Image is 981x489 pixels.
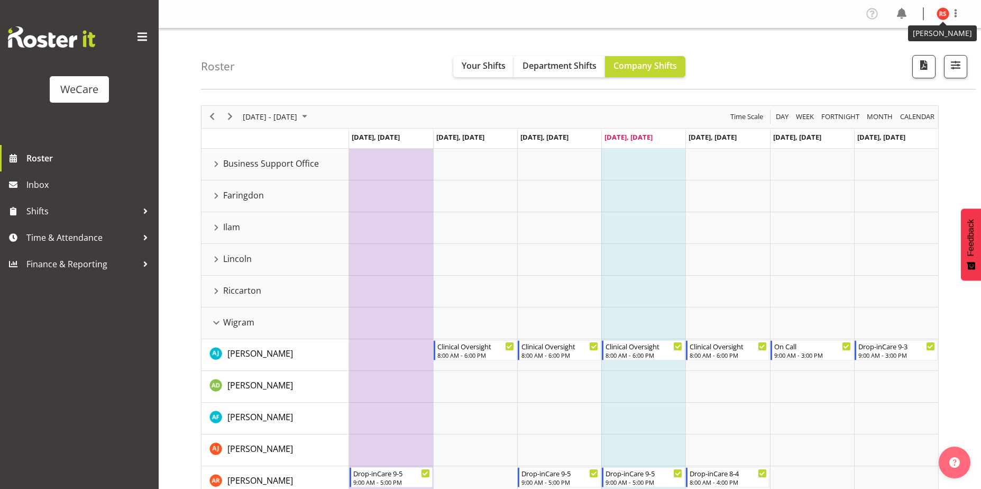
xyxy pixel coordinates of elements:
div: Drop-inCare 9-5 [521,468,598,478]
div: 8:00 AM - 4:00 PM [690,478,766,486]
button: Timeline Week [794,110,816,123]
span: Day [775,110,790,123]
a: [PERSON_NAME] [227,442,293,455]
div: On Call [774,341,851,351]
span: Feedback [966,219,976,256]
div: AJ Jones"s event - Clinical Oversight Begin From Thursday, September 25, 2025 at 8:00:00 AM GMT+1... [602,340,685,360]
img: Rosterit website logo [8,26,95,48]
td: Lincoln resource [201,244,349,276]
span: Week [795,110,815,123]
h4: Roster [201,60,235,73]
span: [DATE], [DATE] [520,132,569,142]
div: 9:00 AM - 3:00 PM [774,351,851,359]
div: AJ Jones"s event - Drop-inCare 9-3 Begin From Sunday, September 28, 2025 at 9:00:00 AM GMT+13:00 ... [855,340,938,360]
div: 9:00 AM - 3:00 PM [858,351,935,359]
div: 8:00 AM - 6:00 PM [437,351,514,359]
button: Timeline Month [865,110,895,123]
button: Your Shifts [453,56,514,77]
span: [DATE], [DATE] [857,132,905,142]
span: [DATE], [DATE] [436,132,484,142]
div: 9:00 AM - 5:00 PM [521,478,598,486]
div: Drop-inCare 8-4 [690,468,766,478]
span: [PERSON_NAME] [227,411,293,423]
td: Aleea Devenport resource [201,371,349,403]
div: Andrea Ramirez"s event - Drop-inCare 8-4 Begin From Friday, September 26, 2025 at 8:00:00 AM GMT+... [686,467,769,487]
div: 8:00 AM - 6:00 PM [606,351,682,359]
div: Clinical Oversight [521,341,598,351]
span: Month [866,110,894,123]
button: Time Scale [729,110,765,123]
div: Andrea Ramirez"s event - Drop-inCare 9-5 Begin From Thursday, September 25, 2025 at 9:00:00 AM GM... [602,467,685,487]
button: Previous [205,110,219,123]
div: AJ Jones"s event - Clinical Oversight Begin From Friday, September 26, 2025 at 8:00:00 AM GMT+12:... [686,340,769,360]
td: Ilam resource [201,212,349,244]
div: Drop-inCare 9-3 [858,341,935,351]
td: Riccarton resource [201,276,349,307]
span: calendar [899,110,936,123]
td: Alex Ferguson resource [201,403,349,434]
span: Business Support Office [223,157,319,170]
div: Clinical Oversight [437,341,514,351]
td: Amy Johannsen resource [201,434,349,466]
div: Andrea Ramirez"s event - Drop-inCare 9-5 Begin From Wednesday, September 24, 2025 at 9:00:00 AM G... [518,467,601,487]
button: Company Shifts [605,56,685,77]
button: Next [223,110,237,123]
span: [PERSON_NAME] [227,348,293,359]
a: [PERSON_NAME] [227,411,293,423]
span: Company Shifts [613,60,677,71]
span: Shifts [26,203,137,219]
button: Download a PDF of the roster according to the set date range. [912,55,936,78]
span: Time & Attendance [26,230,137,246]
button: Filter Shifts [944,55,967,78]
div: 8:00 AM - 6:00 PM [690,351,766,359]
span: Wigram [223,316,254,329]
span: [DATE], [DATE] [352,132,400,142]
span: [DATE], [DATE] [604,132,653,142]
div: AJ Jones"s event - Clinical Oversight Begin From Wednesday, September 24, 2025 at 8:00:00 AM GMT+... [518,340,601,360]
div: AJ Jones"s event - Clinical Oversight Begin From Tuesday, September 23, 2025 at 8:00:00 AM GMT+12... [434,340,517,360]
div: Clinical Oversight [606,341,682,351]
button: Department Shifts [514,56,605,77]
span: [PERSON_NAME] [227,475,293,486]
td: AJ Jones resource [201,339,349,371]
div: 8:00 AM - 6:00 PM [521,351,598,359]
a: [PERSON_NAME] [227,474,293,487]
span: Time Scale [729,110,764,123]
span: Ilam [223,221,240,233]
span: Finance & Reporting [26,256,137,272]
td: Faringdon resource [201,180,349,212]
div: next period [221,106,239,128]
button: Fortnight [820,110,861,123]
td: Business Support Office resource [201,149,349,180]
span: Lincoln [223,252,252,265]
span: [DATE], [DATE] [773,132,821,142]
td: Wigram resource [201,307,349,339]
button: Feedback - Show survey [961,209,981,280]
div: WeCare [60,81,98,97]
span: [DATE], [DATE] [689,132,737,142]
img: help-xxl-2.png [949,457,960,468]
span: [DATE] - [DATE] [242,110,298,123]
div: previous period [203,106,221,128]
span: Your Shifts [462,60,506,71]
span: Roster [26,150,153,166]
div: Clinical Oversight [690,341,766,351]
span: Fortnight [820,110,860,123]
div: 9:00 AM - 5:00 PM [606,478,682,486]
button: Month [899,110,937,123]
div: 9:00 AM - 5:00 PM [353,478,430,486]
div: Drop-inCare 9-5 [353,468,430,478]
span: Riccarton [223,284,261,297]
span: Inbox [26,177,153,193]
div: Drop-inCare 9-5 [606,468,682,478]
div: September 22 - 28, 2025 [239,106,314,128]
img: rhianne-sharples11255.jpg [937,7,949,20]
span: [PERSON_NAME] [227,443,293,455]
span: Faringdon [223,189,264,202]
div: Andrea Ramirez"s event - Drop-inCare 9-5 Begin From Monday, September 22, 2025 at 9:00:00 AM GMT+... [350,467,433,487]
button: September 2025 [241,110,312,123]
a: [PERSON_NAME] [227,379,293,392]
span: Department Shifts [522,60,597,71]
a: [PERSON_NAME] [227,347,293,360]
